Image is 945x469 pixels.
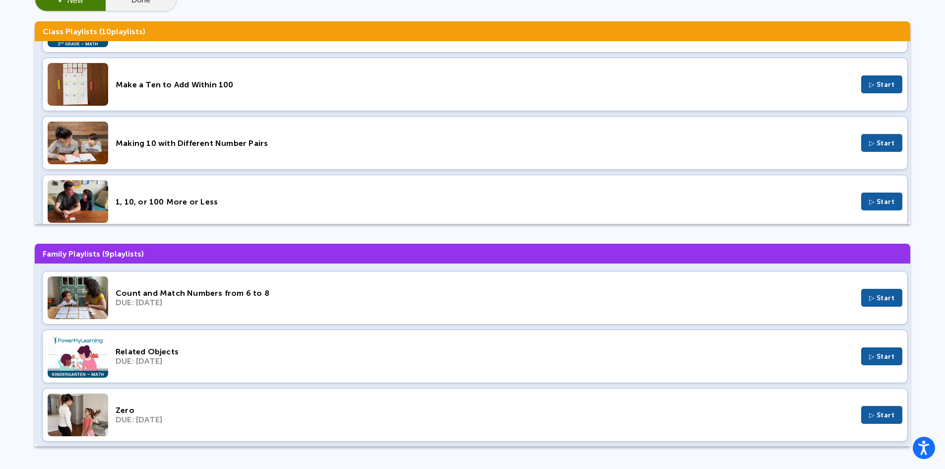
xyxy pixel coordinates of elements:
img: Thumbnail [48,180,108,223]
button: ▷ Start [861,347,903,365]
img: Thumbnail [48,335,108,378]
div: DUE: [DATE] [116,415,854,424]
span: ▷ Start [869,198,895,206]
span: ▷ Start [869,352,895,361]
div: DUE: [DATE] [116,356,854,366]
div: Related Objects [116,347,854,356]
h3: Family Playlists ( playlists) [35,244,910,264]
span: ▷ Start [869,411,895,419]
iframe: Chat [903,424,938,462]
span: ▷ Start [869,294,895,302]
button: ▷ Start [861,406,903,424]
div: Count and Match Numbers from 6 to 8 [116,288,854,298]
div: 1, 10, or 100 More or Less [116,197,854,206]
button: ▷ Start [861,193,903,210]
div: Zero [116,405,854,415]
span: 9 [105,249,110,259]
span: 10 [102,27,111,36]
button: ▷ Start [861,75,903,93]
div: Making 10 with Different Number Pairs [116,138,854,148]
div: DUE: [DATE] [116,298,854,307]
img: Thumbnail [48,276,108,319]
button: ▷ Start [861,289,903,307]
button: ▷ Start [861,134,903,152]
div: Make a Ten to Add Within 100 [116,80,854,89]
img: Thumbnail [48,394,108,436]
img: Thumbnail [48,122,108,164]
span: ▷ Start [869,80,895,89]
span: ▷ Start [869,139,895,147]
img: Thumbnail [48,63,108,106]
h3: Class Playlists ( playlists) [35,21,910,41]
